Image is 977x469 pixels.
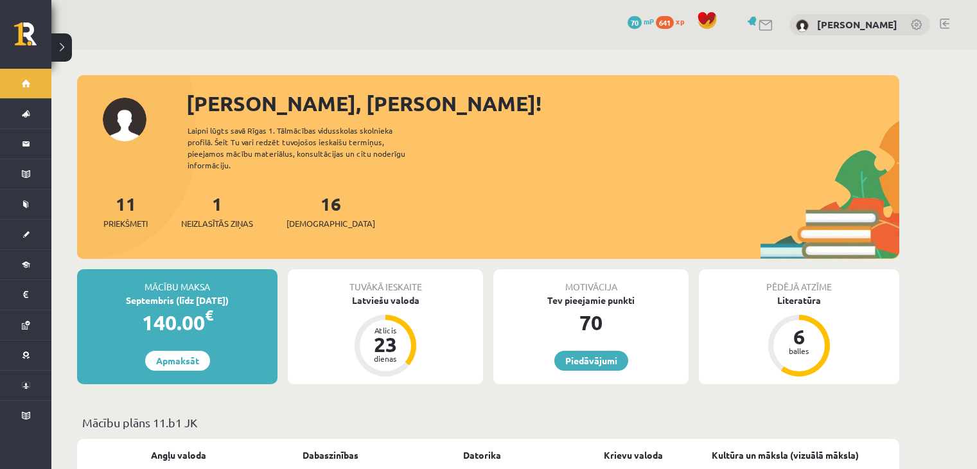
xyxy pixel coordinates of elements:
[77,294,277,307] div: Septembris (līdz [DATE])
[780,326,818,347] div: 6
[493,269,689,294] div: Motivācija
[699,269,899,294] div: Pēdējā atzīme
[656,16,674,29] span: 641
[188,125,428,171] div: Laipni lūgts savā Rīgas 1. Tālmācības vidusskolas skolnieka profilā. Šeit Tu vari redzēt tuvojošo...
[14,22,51,55] a: Rīgas 1. Tālmācības vidusskola
[817,18,897,31] a: [PERSON_NAME]
[151,448,206,462] a: Angļu valoda
[699,294,899,307] div: Literatūra
[628,16,654,26] a: 70 mP
[712,448,859,462] a: Kultūra un māksla (vizuālā māksla)
[463,448,501,462] a: Datorika
[366,334,405,355] div: 23
[288,294,483,307] div: Latviešu valoda
[205,306,213,324] span: €
[286,192,375,230] a: 16[DEMOGRAPHIC_DATA]
[303,448,358,462] a: Dabaszinības
[628,16,642,29] span: 70
[103,192,148,230] a: 11Priekšmeti
[644,16,654,26] span: mP
[103,217,148,230] span: Priekšmeti
[181,217,253,230] span: Neizlasītās ziņas
[604,448,663,462] a: Krievu valoda
[82,414,894,431] p: Mācību plāns 11.b1 JK
[699,294,899,378] a: Literatūra 6 balles
[366,326,405,334] div: Atlicis
[780,347,818,355] div: balles
[554,351,628,371] a: Piedāvājumi
[77,307,277,338] div: 140.00
[145,351,210,371] a: Apmaksāt
[288,294,483,378] a: Latviešu valoda Atlicis 23 dienas
[181,192,253,230] a: 1Neizlasītās ziņas
[656,16,691,26] a: 641 xp
[288,269,483,294] div: Tuvākā ieskaite
[493,307,689,338] div: 70
[77,269,277,294] div: Mācību maksa
[796,19,809,32] img: Aleks Cvetkovs
[286,217,375,230] span: [DEMOGRAPHIC_DATA]
[186,88,899,119] div: [PERSON_NAME], [PERSON_NAME]!
[366,355,405,362] div: dienas
[493,294,689,307] div: Tev pieejamie punkti
[676,16,684,26] span: xp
